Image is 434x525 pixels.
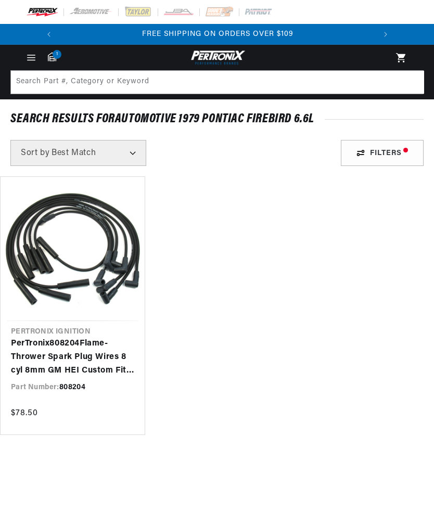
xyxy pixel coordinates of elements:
div: Filters [341,140,424,166]
span: Sort by [21,149,49,157]
select: Sort by [10,140,146,166]
div: SEARCH RESULTS FOR Automotive 1979 Pontiac Firebird 6.6L [10,114,424,124]
div: Announcement [60,29,376,40]
img: Pertronix [188,49,246,66]
div: 2 of 2 [60,29,376,40]
button: Search Part #, Category or Keyword [400,71,423,94]
button: Translation missing: en.sections.announcements.previous_announcement [39,24,59,45]
span: FREE SHIPPING ON ORDERS OVER $109 [142,30,293,38]
span: 1 [53,50,61,59]
a: PerTronix808204Flame-Thrower Spark Plug Wires 8 cyl 8mm GM HEI Custom Fit Black [11,337,134,377]
summary: Menu [20,52,43,63]
button: Translation missing: en.sections.announcements.next_announcement [375,24,396,45]
a: 1 [48,52,56,61]
input: Search Part #, Category or Keyword [11,71,424,94]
